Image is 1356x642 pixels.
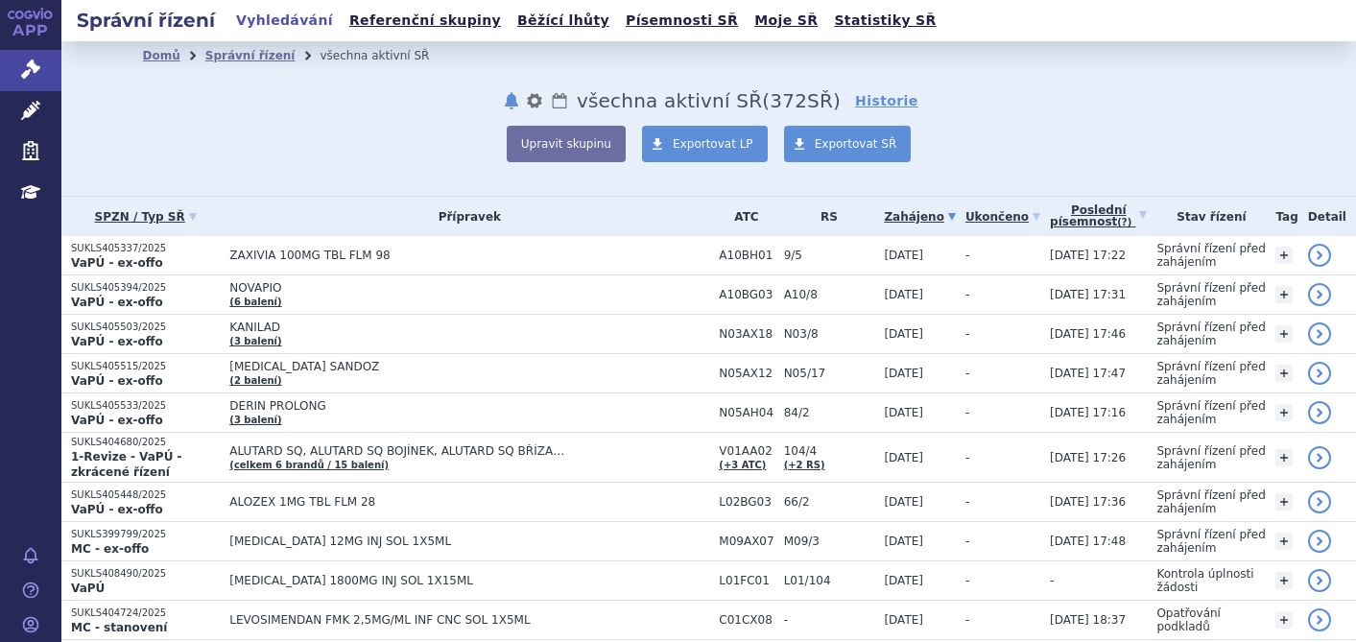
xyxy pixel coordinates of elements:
[1050,249,1126,262] span: [DATE] 17:22
[784,367,875,380] span: N05/17
[1308,362,1331,385] a: detail
[71,450,182,479] strong: 1-Revize - VaPÚ - zkrácené řízení
[884,406,923,419] span: [DATE]
[719,613,773,627] span: C01CX08
[71,335,163,348] strong: VaPÚ - ex-offo
[1308,569,1331,592] a: detail
[71,414,163,427] strong: VaPÚ - ex-offo
[1156,281,1265,308] span: Správní řízení před zahájením
[71,436,220,449] p: SUKLS404680/2025
[1308,490,1331,513] a: detail
[1156,444,1265,471] span: Správní řízení před zahájením
[884,495,923,509] span: [DATE]
[1308,401,1331,424] a: detail
[784,574,875,587] span: L01/104
[577,89,762,112] span: všechna aktivní SŘ
[965,327,969,341] span: -
[229,375,281,386] a: (2 balení)
[1275,286,1293,303] a: +
[71,374,163,388] strong: VaPÚ - ex-offo
[815,137,897,151] span: Exportovat SŘ
[1308,530,1331,553] a: detail
[749,8,823,34] a: Moje SŘ
[71,567,220,581] p: SUKLS408490/2025
[642,126,768,162] a: Exportovat LP
[229,297,281,307] a: (6 balení)
[784,495,875,509] span: 66/2
[965,406,969,419] span: -
[1308,244,1331,267] a: detail
[719,460,766,470] a: (+3 ATC)
[229,249,709,262] span: ZAXIVIA 100MG TBL FLM 98
[1275,365,1293,382] a: +
[229,535,709,548] span: [MEDICAL_DATA] 12MG INJ SOL 1X5ML
[1156,360,1265,387] span: Správní řízení před zahájením
[719,444,773,458] span: V01AA02
[71,360,220,373] p: SUKLS405515/2025
[1050,406,1126,419] span: [DATE] 17:16
[320,41,454,70] li: všechna aktivní SŘ
[884,451,923,464] span: [DATE]
[884,613,923,627] span: [DATE]
[1308,322,1331,345] a: detail
[71,528,220,541] p: SUKLS399799/2025
[884,535,923,548] span: [DATE]
[719,249,773,262] span: A10BH01
[1117,217,1131,228] abbr: (?)
[71,321,220,334] p: SUKLS405503/2025
[61,7,230,34] h2: Správní řízení
[1275,493,1293,511] a: +
[770,89,807,112] span: 372
[965,367,969,380] span: -
[965,495,969,509] span: -
[1050,574,1054,587] span: -
[220,197,709,236] th: Přípravek
[1050,327,1126,341] span: [DATE] 17:46
[229,336,281,346] a: (3 balení)
[71,606,220,620] p: SUKLS404724/2025
[1308,446,1331,469] a: detail
[965,249,969,262] span: -
[762,89,841,112] span: ( SŘ)
[784,613,875,627] span: -
[719,288,773,301] span: A10BG03
[784,460,825,470] a: (+2 RS)
[71,582,105,595] strong: VaPÚ
[884,574,923,587] span: [DATE]
[230,8,339,34] a: Vyhledávání
[965,574,969,587] span: -
[1275,533,1293,550] a: +
[1275,611,1293,629] a: +
[774,197,875,236] th: RS
[1308,608,1331,631] a: detail
[71,542,149,556] strong: MC - ex-offo
[828,8,941,34] a: Statistiky SŘ
[229,613,709,627] span: LEVOSIMENDAN FMK 2,5MG/ML INF CNC SOL 1X5ML
[71,281,220,295] p: SUKLS405394/2025
[229,444,709,458] span: ALUTARD SQ, ALUTARD SQ BOJÍNEK, ALUTARD SQ BŘÍZA…
[784,535,875,548] span: M09/3
[502,89,521,112] button: notifikace
[1156,528,1265,555] span: Správní řízení před zahájením
[1156,242,1265,269] span: Správní řízení před zahájením
[884,288,923,301] span: [DATE]
[1050,495,1126,509] span: [DATE] 17:36
[1050,535,1126,548] span: [DATE] 17:48
[229,460,389,470] a: (celkem 6 brandů / 15 balení)
[884,203,955,230] a: Zahájeno
[1275,247,1293,264] a: +
[719,495,773,509] span: L02BG03
[229,574,709,587] span: [MEDICAL_DATA] 1800MG INJ SOL 1X15ML
[965,451,969,464] span: -
[719,327,773,341] span: N03AX18
[784,288,875,301] span: A10/8
[1266,197,1297,236] th: Tag
[229,399,709,413] span: DERIN PROLONG
[1275,572,1293,589] a: +
[1156,567,1253,594] span: Kontrola úplnosti žádosti
[1308,283,1331,306] a: detail
[1147,197,1266,236] th: Stav řízení
[719,574,773,587] span: L01FC01
[784,406,875,419] span: 84/2
[1275,404,1293,421] a: +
